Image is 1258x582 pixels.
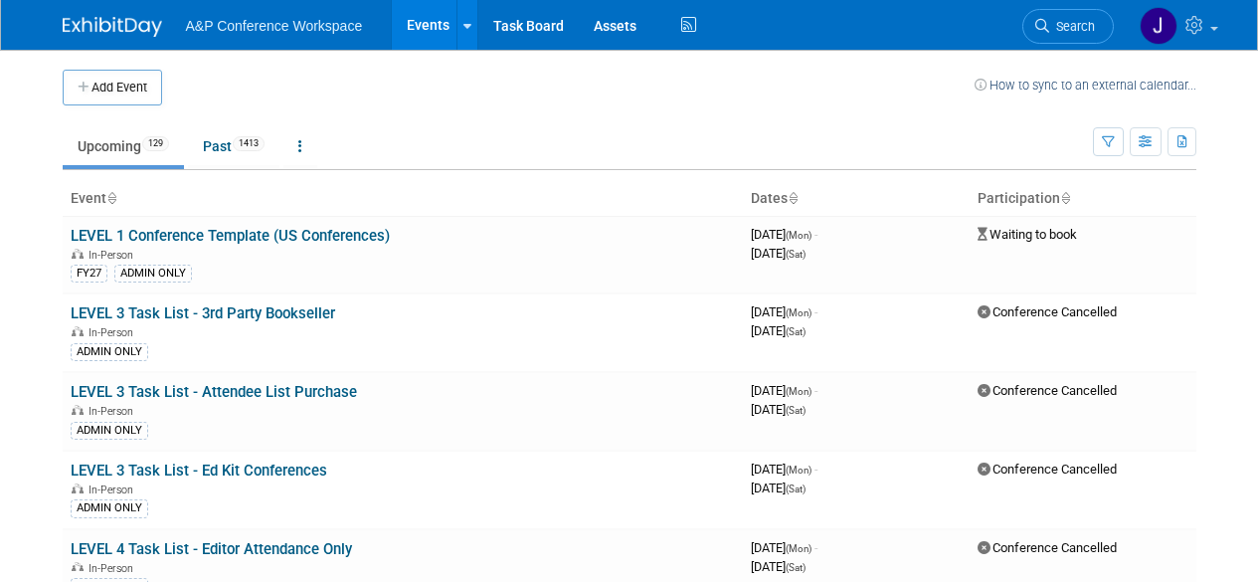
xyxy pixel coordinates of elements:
span: A&P Conference Workspace [186,18,363,34]
div: FY27 [71,265,107,283]
span: 129 [142,136,169,151]
div: ADMIN ONLY [71,422,148,440]
th: Event [63,182,743,216]
span: [DATE] [751,462,817,477]
span: [DATE] [751,481,806,495]
span: [DATE] [751,323,806,338]
a: LEVEL 4 Task List - Editor Attendance Only [71,540,352,558]
span: (Sat) [786,326,806,337]
th: Dates [743,182,970,216]
a: LEVEL 3 Task List - Attendee List Purchase [71,383,357,401]
a: How to sync to an external calendar... [975,78,1196,93]
span: 1413 [233,136,265,151]
span: Conference Cancelled [978,383,1117,398]
span: Search [1049,19,1095,34]
span: (Mon) [786,543,811,554]
button: Add Event [63,70,162,105]
span: (Mon) [786,230,811,241]
a: Sort by Event Name [106,190,116,206]
span: Conference Cancelled [978,304,1117,319]
img: Joseph Parry [1140,7,1177,45]
a: Past1413 [188,127,279,165]
span: - [814,540,817,555]
a: LEVEL 3 Task List - Ed Kit Conferences [71,462,327,480]
a: LEVEL 1 Conference Template (US Conferences) [71,227,390,245]
a: Search [1022,9,1114,44]
a: Sort by Start Date [788,190,798,206]
span: (Mon) [786,307,811,318]
span: [DATE] [751,304,817,319]
div: ADMIN ONLY [114,265,192,283]
span: [DATE] [751,227,817,242]
th: Participation [970,182,1196,216]
span: [DATE] [751,246,806,261]
span: (Sat) [786,562,806,573]
img: In-Person Event [72,326,84,336]
img: In-Person Event [72,405,84,415]
span: (Sat) [786,405,806,416]
a: Sort by Participation Type [1060,190,1070,206]
span: [DATE] [751,559,806,574]
span: Waiting to book [978,227,1077,242]
img: In-Person Event [72,484,84,493]
a: LEVEL 3 Task List - 3rd Party Bookseller [71,304,335,322]
span: In-Person [89,484,139,496]
a: Upcoming129 [63,127,184,165]
span: Conference Cancelled [978,540,1117,555]
span: (Sat) [786,249,806,260]
img: In-Person Event [72,562,84,572]
div: ADMIN ONLY [71,343,148,361]
span: (Mon) [786,465,811,476]
span: - [814,462,817,477]
span: [DATE] [751,540,817,555]
span: In-Person [89,249,139,262]
span: In-Person [89,326,139,339]
span: - [814,227,817,242]
span: Conference Cancelled [978,462,1117,477]
span: (Sat) [786,484,806,494]
img: ExhibitDay [63,17,162,37]
span: In-Person [89,405,139,418]
span: - [814,304,817,319]
img: In-Person Event [72,249,84,259]
span: [DATE] [751,402,806,417]
span: In-Person [89,562,139,575]
span: (Mon) [786,386,811,397]
div: ADMIN ONLY [71,499,148,517]
span: - [814,383,817,398]
span: [DATE] [751,383,817,398]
